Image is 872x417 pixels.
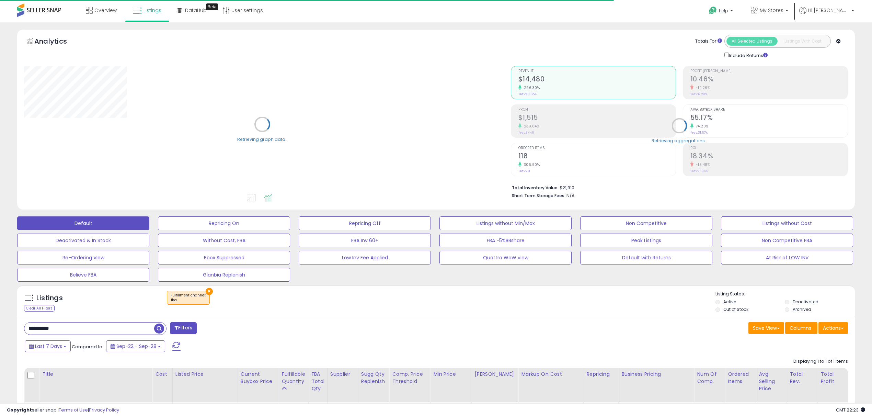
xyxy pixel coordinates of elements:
button: At Risk of LOW INV [721,251,853,264]
div: Totals For [695,38,722,45]
i: Get Help [709,6,717,15]
label: Deactivated [793,299,818,305]
div: Displaying 1 to 1 of 1 items [793,358,848,365]
button: Listings without Min/Max [439,216,572,230]
button: Columns [785,322,817,334]
button: Repricing Off [299,216,431,230]
div: Sugg Qty Replenish [361,371,387,385]
button: FBA Inv 60+ [299,234,431,247]
span: Hi [PERSON_NAME] [808,7,849,14]
div: Listed Price [175,371,235,378]
th: Please note that this number is a calculation based on your required days of coverage and your ve... [358,368,389,402]
span: Overview [94,7,117,14]
span: Last 7 Days [35,343,62,350]
span: DataHub [185,7,207,14]
div: Repricing [586,371,616,378]
button: Low Inv Fee Applied [299,251,431,264]
button: Peak Listings [580,234,712,247]
div: Clear All Filters [24,305,55,312]
div: Markup on Cost [521,371,581,378]
button: Listings With Cost [777,37,828,46]
div: Current Buybox Price [241,371,276,385]
div: Business Pricing [621,371,691,378]
div: Tooltip anchor [206,3,218,10]
button: Glanbia Replenish [158,268,290,282]
h5: Analytics [34,36,80,48]
button: Non Competitive FBA [721,234,853,247]
div: Total Profit [821,371,846,385]
span: My Stores [760,7,783,14]
div: Total Rev. [790,371,815,385]
div: Ordered Items [728,371,753,385]
button: All Selected Listings [726,37,778,46]
button: Default with Returns [580,251,712,264]
div: FBA Total Qty [311,371,324,392]
span: Listings [144,7,161,14]
button: Default [17,216,149,230]
div: fba [171,298,206,303]
button: Re-Ordering View [17,251,149,264]
div: Num of Comp. [697,371,722,385]
button: Deactivated & In Stock [17,234,149,247]
button: Save View [748,322,784,334]
strong: Copyright [7,407,32,413]
div: Fulfillable Quantity [282,371,306,385]
span: Compared to: [72,343,103,350]
div: Cost [155,371,170,378]
button: Believe FBA [17,268,149,282]
button: × [206,288,213,295]
div: Title [42,371,149,378]
label: Archived [793,306,811,312]
div: Retrieving aggregations.. [652,137,707,144]
button: Sep-22 - Sep-28 [106,340,165,352]
h5: Listings [36,293,63,303]
div: Comp. Price Threshold [392,371,427,385]
label: Active [723,299,736,305]
button: Non Competitive [580,216,712,230]
div: Supplier [330,371,355,378]
div: Min Price [433,371,469,378]
span: Columns [790,325,811,331]
a: Terms of Use [59,407,88,413]
div: Include Returns [719,51,776,59]
button: Quattro WoW view [439,251,572,264]
span: Fulfillment channel : [171,293,206,303]
label: Out of Stock [723,306,748,312]
div: seller snap | | [7,407,119,414]
a: Help [703,1,740,22]
div: [PERSON_NAME] [474,371,515,378]
button: Listings without Cost [721,216,853,230]
th: CSV column name: cust_attr_1_Supplier [327,368,358,402]
button: Last 7 Days [25,340,71,352]
button: Actions [818,322,848,334]
button: Without Cost, FBA [158,234,290,247]
button: Repricing On [158,216,290,230]
th: The percentage added to the cost of goods (COGS) that forms the calculator for Min & Max prices. [518,368,584,402]
a: Privacy Policy [89,407,119,413]
span: Sep-22 - Sep-28 [116,343,157,350]
div: Avg Selling Price [759,371,784,392]
button: Filters [170,322,197,334]
span: Help [719,8,728,14]
a: Hi [PERSON_NAME] [799,7,854,22]
span: 2025-10-6 22:23 GMT [836,407,865,413]
div: Retrieving graph data.. [237,136,287,142]
button: Bbox Suppressed [158,251,290,264]
button: FBA -5%BBshare [439,234,572,247]
p: Listing States: [715,291,855,297]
